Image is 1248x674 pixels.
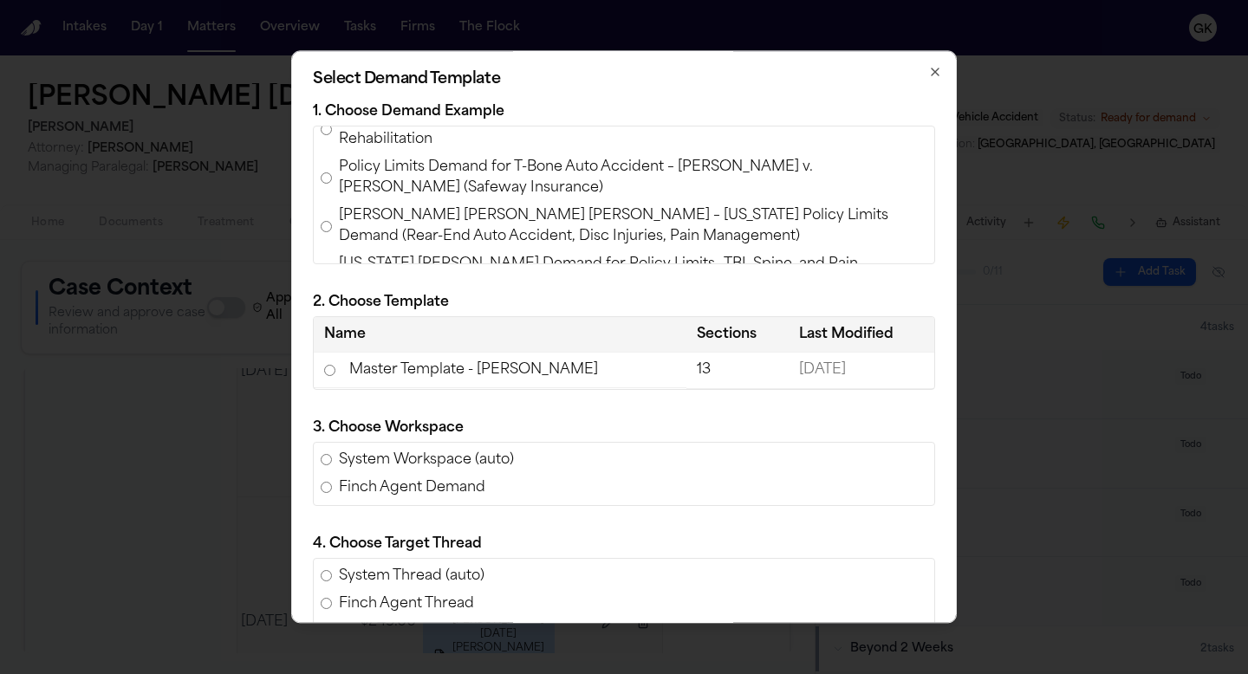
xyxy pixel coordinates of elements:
[321,172,332,184] input: Policy Limits Demand for T-Bone Auto Accident – [PERSON_NAME] v. [PERSON_NAME] (Safeway Insurance)
[339,450,514,470] span: System Workspace (auto)
[339,477,485,498] span: Finch Agent Demand
[339,621,391,642] span: Sample
[321,124,332,135] input: PIP Demand for [PERSON_NAME] – Auto Accident, Spinal Injuries, and Ongoing Rehabilitation
[321,454,332,465] input: System Workspace (auto)
[321,221,332,232] input: [PERSON_NAME] [PERSON_NAME] [PERSON_NAME] – [US_STATE] Policy Limits Demand (Rear-End Auto Accide...
[313,292,935,313] p: 2. Choose Template
[313,72,935,87] h2: Select Demand Template
[339,205,927,247] span: [PERSON_NAME] [PERSON_NAME] [PERSON_NAME] – [US_STATE] Policy Limits Demand (Rear-End Auto Accide...
[321,570,332,581] input: System Thread (auto)
[339,254,927,295] span: [US_STATE] [PERSON_NAME] Demand for Policy Limits—TBI, Spine, and Pain Management ([PERSON_NAME] ...
[313,534,935,554] p: 4. Choose Target Thread
[339,157,927,198] span: Policy Limits Demand for T-Bone Auto Accident – [PERSON_NAME] v. [PERSON_NAME] (Safeway Insurance)
[314,317,686,353] th: Name
[339,108,927,150] span: PIP Demand for [PERSON_NAME] – Auto Accident, Spinal Injuries, and Ongoing Rehabilitation
[339,593,474,614] span: Finch Agent Thread
[321,598,332,609] input: Finch Agent Thread
[314,353,686,388] td: Master Template - [PERSON_NAME]
[686,353,789,389] td: 13
[789,353,934,389] td: [DATE]
[789,317,934,353] th: Last Modified
[339,566,484,587] span: System Thread (auto)
[686,317,789,353] th: Sections
[313,418,935,438] p: 3. Choose Workspace
[313,101,935,122] p: 1. Choose Demand Example
[321,482,332,493] input: Finch Agent Demand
